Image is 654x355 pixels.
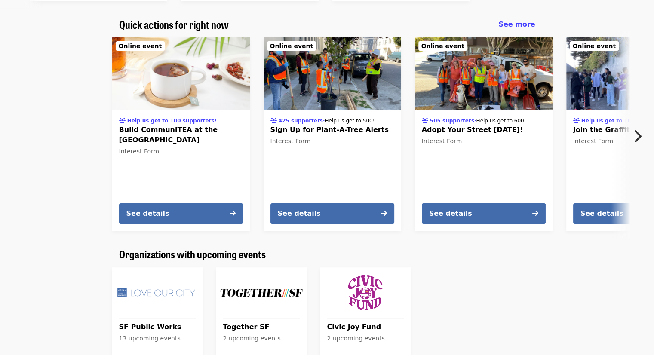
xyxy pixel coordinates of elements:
i: chevron-right icon [633,128,642,144]
span: Adopt Your Street [DATE]! [422,125,546,135]
div: Organizations with upcoming events [112,248,542,260]
span: Organizations with upcoming events [119,246,266,261]
span: Interest Form [422,138,462,144]
i: users icon [119,118,126,124]
span: Sign Up for Plant-A-Tree Alerts [270,125,394,135]
div: 2 upcoming events [223,334,300,343]
a: See more [498,19,535,30]
span: Interest Form [573,138,614,144]
button: Next item [626,124,654,148]
button: See details [119,203,243,224]
span: Help us get to 100 supporters! [127,118,217,124]
div: See details [429,208,472,219]
div: · [422,115,526,125]
button: See details [270,203,394,224]
button: See details [422,203,546,224]
span: See more [498,20,535,28]
a: See details for "Sign Up for Plant-A-Tree Alerts" [264,37,401,231]
img: Together SF [220,271,303,315]
img: SF Public Works [116,271,199,315]
div: See details [278,208,321,219]
div: 2 upcoming events [327,334,404,343]
i: arrow-right icon [532,209,538,217]
div: 13 upcoming events [119,334,196,343]
a: See details for "Adopt Your Street Today!" [415,37,553,231]
i: users icon [573,118,580,124]
div: See details [126,208,169,219]
img: Sign Up for Plant-A-Tree Alerts organized by SF Public Works [264,37,401,110]
a: Quick actions for right now [119,18,229,31]
img: Adopt Your Street Today! organized by SF Public Works [415,37,553,110]
span: Together SF [223,322,300,332]
span: 505 supporters [430,118,474,124]
span: Interest Form [119,148,160,155]
span: Interest Form [270,138,311,144]
i: arrow-right icon [230,209,236,217]
span: SF Public Works [119,322,196,332]
div: · [270,115,375,125]
div: See details [580,208,623,219]
div: Quick actions for right now [112,18,542,31]
i: users icon [270,118,277,124]
span: Quick actions for right now [119,17,229,32]
span: Online event [270,43,313,49]
span: Help us get to 500! [325,118,375,124]
span: Online event [421,43,465,49]
a: See details for "Build CommuniTEA at the Street Tree Nursery" [112,37,250,231]
i: users icon [422,118,428,124]
i: arrow-right icon [381,209,387,217]
img: Civic Joy Fund [324,271,407,315]
img: Build CommuniTEA at the Street Tree Nursery organized by SF Public Works [112,37,250,110]
span: Online event [573,43,616,49]
span: Civic Joy Fund [327,322,404,332]
span: Build CommuniTEA at the [GEOGRAPHIC_DATA] [119,125,243,145]
span: Online event [119,43,162,49]
span: 425 supporters [279,118,323,124]
span: Help us get to 600! [476,118,526,124]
